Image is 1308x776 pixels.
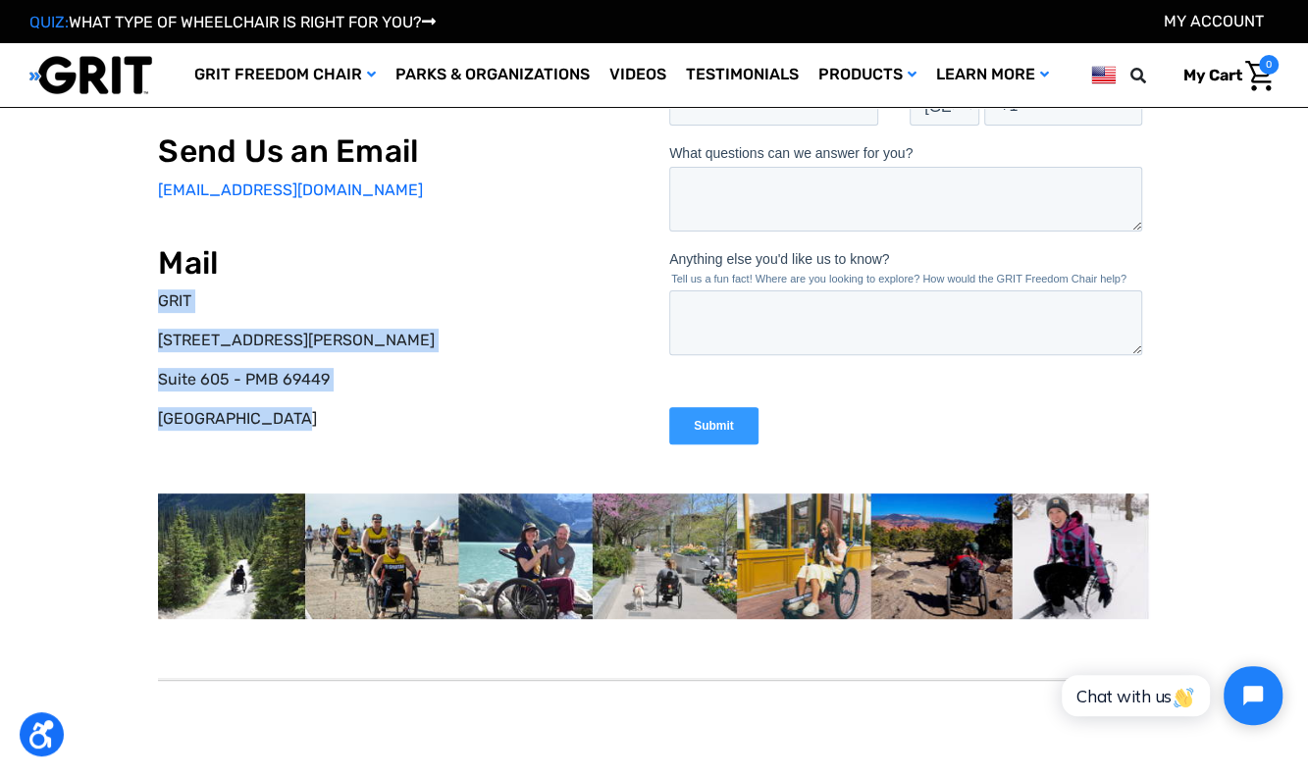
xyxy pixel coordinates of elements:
[1040,649,1299,742] iframe: Tidio Chat
[1245,61,1274,91] img: Cart
[386,43,600,107] a: Parks & Organizations
[158,407,639,431] p: [GEOGRAPHIC_DATA]
[29,13,436,31] a: QUIZ:WHAT TYPE OF WHEELCHAIR IS RIGHT FOR YOU?
[809,43,926,107] a: Products
[158,132,639,170] h2: Send Us an Email
[184,43,386,107] a: GRIT Freedom Chair
[158,289,639,313] p: GRIT
[158,244,639,282] h2: Mail
[1164,12,1264,30] a: Account
[158,181,423,199] a: [EMAIL_ADDRESS][DOMAIN_NAME]
[1169,55,1279,96] a: Cart with 0 items
[1091,63,1116,87] img: us.png
[1183,66,1242,84] span: My Cart
[29,55,152,95] img: GRIT All-Terrain Wheelchair and Mobility Equipment
[158,329,639,352] p: [STREET_ADDRESS][PERSON_NAME]
[600,43,676,107] a: Videos
[158,368,639,391] p: Suite 605 - PMB 69449
[676,43,809,107] a: Testimonials
[1139,55,1169,96] input: Search
[926,43,1059,107] a: Learn More
[29,13,69,31] span: QUIZ:
[1259,55,1279,75] span: 0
